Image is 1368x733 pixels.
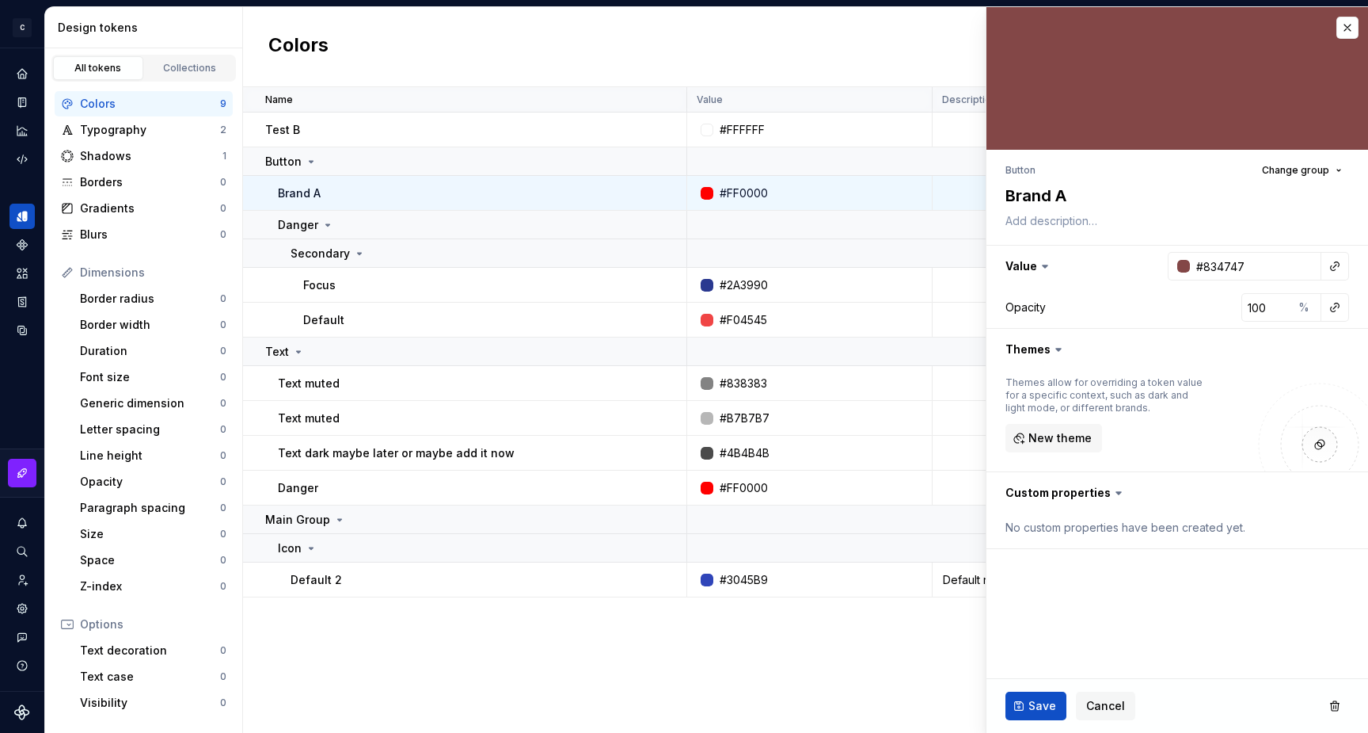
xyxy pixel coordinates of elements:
[942,94,997,106] p: Description
[80,578,220,594] div: Z-index
[1028,430,1092,446] span: New theme
[697,94,723,106] p: Value
[220,228,226,241] div: 0
[80,448,220,464] div: Line height
[9,318,35,343] a: Data sources
[74,690,233,716] a: Visibility0
[80,148,222,164] div: Shadows
[265,94,293,106] p: Name
[80,317,220,333] div: Border width
[265,344,289,360] p: Text
[1005,376,1203,414] div: Themes allow for overriding a token value for a specific context, such as dark and light mode, or...
[9,261,35,286] a: Assets
[278,445,515,461] p: Text dark maybe later or maybe add it now
[265,154,302,170] p: Button
[9,147,35,172] a: Code automation
[220,644,226,657] div: 0
[720,445,769,461] div: #4B4B4B
[80,122,220,138] div: Typography
[303,312,344,328] p: Default
[720,185,768,201] div: #FF0000
[220,371,226,384] div: 0
[220,475,226,488] div: 0
[80,552,220,568] div: Space
[9,289,35,315] a: Storybook stories
[220,292,226,305] div: 0
[1005,424,1102,452] button: New theme
[278,480,318,496] p: Danger
[1005,164,1035,176] li: Button
[80,695,220,711] div: Visibility
[55,222,233,247] a: Blurs0
[1241,293,1293,322] input: 100
[3,10,41,44] button: C
[80,174,220,190] div: Borders
[55,196,233,221] a: Gradients0
[278,185,321,201] p: Brand A
[80,643,220,659] div: Text decoration
[80,96,220,112] div: Colors
[80,395,220,411] div: Generic dimension
[1028,698,1056,714] span: Save
[1190,252,1321,281] input: e.g. #000000
[9,624,35,650] button: Contact support
[80,200,220,216] div: Gradients
[74,469,233,494] a: Opacity0
[720,410,769,426] div: #B7B7B7
[9,118,35,143] a: Analytics
[80,291,220,307] div: Border radius
[1262,164,1329,177] span: Change group
[9,204,35,229] a: Design tokens
[1005,300,1046,315] div: Opacity
[80,669,220,685] div: Text case
[9,232,35,258] a: Components
[220,124,226,136] div: 2
[220,423,226,436] div: 0
[74,664,233,689] a: Text case0
[720,312,767,328] div: #F04545
[74,443,233,468] a: Line height0
[278,540,302,556] p: Icon
[9,90,35,115] a: Documentation
[55,170,233,195] a: Borders0
[720,572,768,588] div: #3045B9
[265,122,300,138] p: Test B
[9,567,35,593] div: Invite team
[9,510,35,536] button: Notifications
[13,18,32,37] div: C
[720,122,765,138] div: #FFFFFF
[220,319,226,331] div: 0
[220,502,226,514] div: 0
[74,417,233,442] a: Letter spacing0
[55,117,233,143] a: Typography2
[1086,698,1125,714] span: Cancel
[80,343,220,359] div: Duration
[720,480,768,496] div: #FF0000
[265,512,330,528] p: Main Group
[14,704,30,720] svg: Supernova Logo
[1005,692,1066,720] button: Save
[58,20,236,36] div: Design tokens
[220,580,226,593] div: 0
[9,596,35,621] a: Settings
[9,61,35,86] a: Home
[220,697,226,709] div: 0
[9,539,35,564] button: Search ⌘K
[1005,520,1349,536] div: No custom properties have been created yet.
[278,376,340,391] p: Text muted
[220,345,226,357] div: 0
[720,376,767,391] div: #838383
[80,474,220,490] div: Opacity
[74,391,233,416] a: Generic dimension0
[291,246,350,262] p: Secondary
[220,449,226,462] div: 0
[933,572,1089,588] div: Default notification indicator color for Therapy. Used to convey unread information. Default noti...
